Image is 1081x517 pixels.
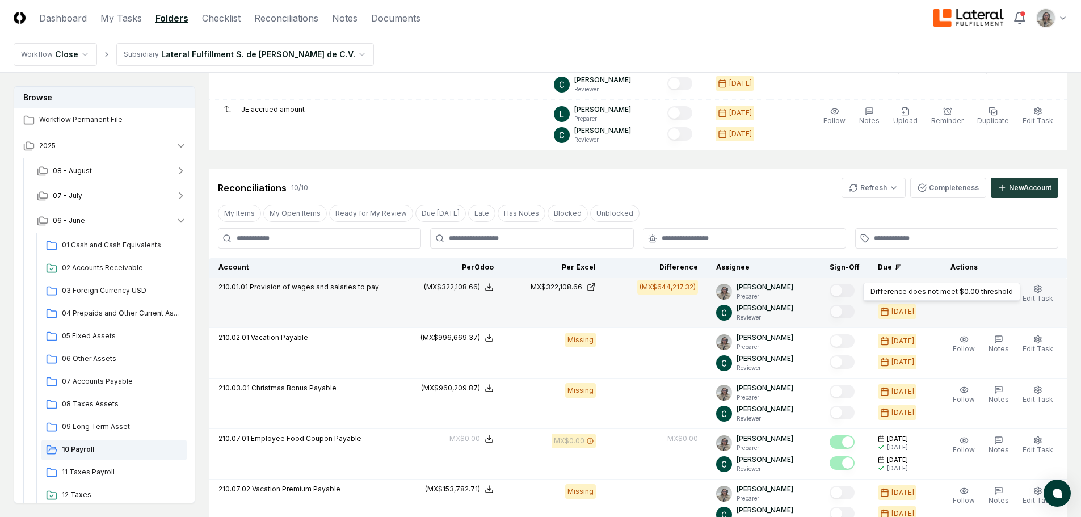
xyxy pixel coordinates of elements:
div: Reconciliations [218,181,287,195]
span: 210.07.01 [218,434,249,443]
p: Reviewer [737,364,793,372]
a: 03 Foreign Currency USD [41,281,187,301]
a: 04 Prepaids and Other Current Assets [41,304,187,324]
button: Follow [950,333,977,356]
a: 10 Payroll [41,440,187,460]
div: [DATE] [891,306,914,317]
button: Late [468,205,495,222]
button: Edit Task [1020,282,1055,306]
th: Per Excel [503,258,605,278]
button: Mark complete [830,435,855,449]
p: Preparer [737,494,793,503]
button: Edit Task [1020,104,1055,128]
img: ACg8ocK9ailZYhnfy3BcXX2kcAM0qgWAKuBF7oUk-1IFovFXiPwWUg=s96-c [716,435,732,451]
button: Mark complete [667,77,692,90]
button: Follow [950,383,977,407]
button: Duplicate [975,104,1011,128]
img: ACg8ocJIeMTgp-9V6Cj_YcX5thK6je9NgFqAwRG0uQi698Zzq9TtfQ=s96-c [716,456,732,472]
img: ACg8ocK9ailZYhnfy3BcXX2kcAM0qgWAKuBF7oUk-1IFovFXiPwWUg=s96-c [1037,9,1055,27]
button: 2025 [14,133,196,158]
img: ACg8ocK9ailZYhnfy3BcXX2kcAM0qgWAKuBF7oUk-1IFovFXiPwWUg=s96-c [716,284,732,300]
span: Edit Task [1023,116,1053,125]
span: 08 - August [53,166,92,176]
button: Notes [986,484,1011,508]
span: Follow [953,445,975,454]
div: MX$0.00 [449,434,480,444]
img: ACg8ocJIeMTgp-9V6Cj_YcX5thK6je9NgFqAwRG0uQi698Zzq9TtfQ=s96-c [554,127,570,143]
span: Edit Task [1023,445,1053,454]
div: 10 / 10 [291,183,308,193]
button: Mark complete [830,456,855,470]
img: ACg8ocJIeMTgp-9V6Cj_YcX5thK6je9NgFqAwRG0uQi698Zzq9TtfQ=s96-c [716,305,732,321]
span: Edit Task [1023,344,1053,353]
div: [DATE] [891,407,914,418]
div: [DATE] [729,129,752,139]
img: ACg8ocJIeMTgp-9V6Cj_YcX5thK6je9NgFqAwRG0uQi698Zzq9TtfQ=s96-c [716,406,732,422]
a: 06 Other Assets [41,349,187,369]
button: Completeness [910,178,986,198]
button: atlas-launcher [1044,480,1071,507]
button: (MX$153,782.71) [425,484,494,494]
p: [PERSON_NAME] [737,282,793,292]
button: Notes [986,333,1011,356]
p: [PERSON_NAME] [737,505,793,515]
p: JE accrued amount [241,104,305,115]
span: 10 Payroll [62,444,182,455]
div: (MX$153,782.71) [425,484,480,494]
button: Unblocked [590,205,640,222]
p: [PERSON_NAME] [737,404,793,414]
div: Missing [565,383,596,398]
a: 09 Long Term Asset [41,417,187,438]
span: 07 - July [53,191,82,201]
span: Notes [989,445,1009,454]
a: 07 Accounts Payable [41,372,187,392]
button: Follow [950,434,977,457]
th: Per Odoo [401,258,503,278]
button: Follow [821,104,848,128]
span: 11 Taxes Payroll [62,467,182,477]
p: Preparer [574,115,631,123]
span: 210.01.01 [218,283,248,291]
a: Notes [332,11,357,25]
div: Missing [565,333,596,347]
span: Notes [989,496,1009,505]
a: Documents [371,11,420,25]
span: 210.02.01 [218,333,249,342]
button: Edit Task [1020,484,1055,508]
button: Edit Task [1020,383,1055,407]
button: My Items [218,205,261,222]
a: Folders [155,11,188,25]
p: [PERSON_NAME] [737,383,793,393]
th: Difference [605,258,707,278]
a: 05 Fixed Assets [41,326,187,347]
button: Refresh [842,178,906,198]
p: [PERSON_NAME] [574,125,631,136]
button: Notes [986,434,1011,457]
button: (MX$322,108.66) [424,282,494,292]
a: Dashboard [39,11,87,25]
img: ACg8ocL_1CPGGCmW2vcKfmubY20krM2hseRIBVD38udLxav-QKXa1w=s96-c [554,106,570,122]
button: Notes [857,104,882,128]
button: (MX$996,669.37) [420,333,494,343]
div: [DATE] [729,78,752,89]
div: MX$0.00 [667,434,698,444]
img: ACg8ocK9ailZYhnfy3BcXX2kcAM0qgWAKuBF7oUk-1IFovFXiPwWUg=s96-c [716,334,732,350]
button: Edit Task [1020,434,1055,457]
button: MX$0.00 [449,434,494,444]
span: 2025 [39,141,56,151]
img: ACg8ocJIeMTgp-9V6Cj_YcX5thK6je9NgFqAwRG0uQi698Zzq9TtfQ=s96-c [716,355,732,371]
th: Sign-Off [821,258,869,278]
button: Mark complete [830,284,855,297]
button: Follow [950,282,977,306]
a: 08 Taxes Assets [41,394,187,415]
span: Reminder [931,116,964,125]
span: Workflow Permanent File [39,115,187,125]
span: 02 Accounts Receivable [62,263,182,273]
p: [PERSON_NAME] [737,455,793,465]
p: [PERSON_NAME] [737,354,793,364]
button: Upload [891,104,920,128]
div: [DATE] [729,108,752,118]
span: 01 Cash and Cash Equivalents [62,240,182,250]
div: (MX$322,108.66) [424,282,480,292]
div: Difference does not meet $0.00 threshold [863,283,1020,301]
